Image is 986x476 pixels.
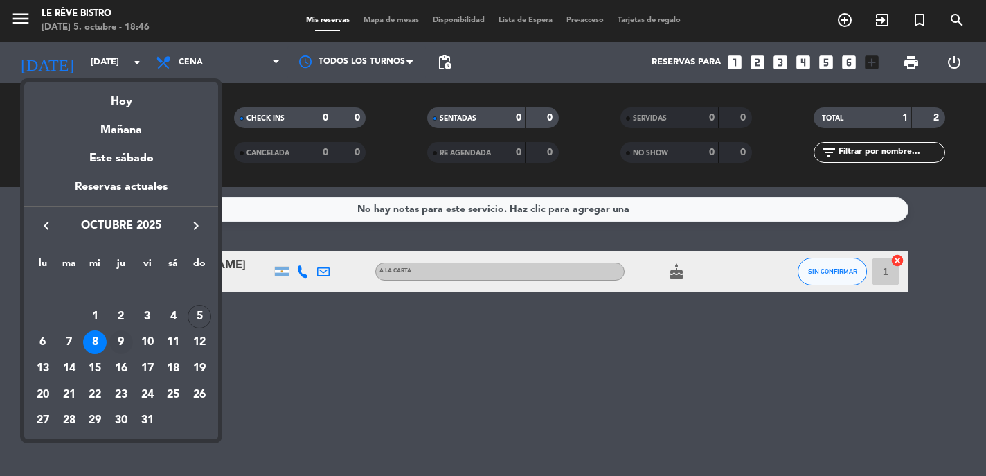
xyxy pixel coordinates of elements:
[82,408,108,434] td: 29 de octubre de 2025
[82,355,108,382] td: 15 de octubre de 2025
[161,330,185,354] div: 11
[161,256,187,277] th: sábado
[161,330,187,356] td: 11 de octubre de 2025
[56,256,82,277] th: martes
[161,383,185,407] div: 25
[83,383,107,407] div: 22
[57,357,81,380] div: 14
[31,383,55,407] div: 20
[134,256,161,277] th: viernes
[188,383,211,407] div: 26
[136,305,159,328] div: 3
[108,408,134,434] td: 30 de octubre de 2025
[24,139,218,178] div: Este sábado
[186,355,213,382] td: 19 de octubre de 2025
[83,409,107,432] div: 29
[56,355,82,382] td: 14 de octubre de 2025
[161,382,187,408] td: 25 de octubre de 2025
[57,383,81,407] div: 21
[136,330,159,354] div: 10
[30,382,56,408] td: 20 de octubre de 2025
[82,256,108,277] th: miércoles
[108,382,134,408] td: 23 de octubre de 2025
[24,111,218,139] div: Mañana
[108,303,134,330] td: 2 de octubre de 2025
[183,217,208,235] button: keyboard_arrow_right
[57,409,81,432] div: 28
[83,305,107,328] div: 1
[82,382,108,408] td: 22 de octubre de 2025
[83,357,107,380] div: 15
[24,82,218,111] div: Hoy
[134,355,161,382] td: 17 de octubre de 2025
[108,330,134,356] td: 9 de octubre de 2025
[31,409,55,432] div: 27
[136,357,159,380] div: 17
[188,330,211,354] div: 12
[134,408,161,434] td: 31 de octubre de 2025
[109,409,133,432] div: 30
[30,277,213,303] td: OCT.
[188,305,211,328] div: 5
[109,330,133,354] div: 9
[161,305,185,328] div: 4
[56,382,82,408] td: 21 de octubre de 2025
[186,382,213,408] td: 26 de octubre de 2025
[188,218,204,234] i: keyboard_arrow_right
[161,357,185,380] div: 18
[136,409,159,432] div: 31
[134,303,161,330] td: 3 de octubre de 2025
[134,330,161,356] td: 10 de octubre de 2025
[56,330,82,356] td: 7 de octubre de 2025
[161,355,187,382] td: 18 de octubre de 2025
[57,330,81,354] div: 7
[134,382,161,408] td: 24 de octubre de 2025
[82,330,108,356] td: 8 de octubre de 2025
[83,330,107,354] div: 8
[30,330,56,356] td: 6 de octubre de 2025
[109,357,133,380] div: 16
[30,256,56,277] th: lunes
[188,357,211,380] div: 19
[108,355,134,382] td: 16 de octubre de 2025
[108,256,134,277] th: jueves
[186,330,213,356] td: 12 de octubre de 2025
[24,178,218,206] div: Reservas actuales
[38,218,55,234] i: keyboard_arrow_left
[59,217,183,235] span: octubre 2025
[186,256,213,277] th: domingo
[109,383,133,407] div: 23
[136,383,159,407] div: 24
[30,408,56,434] td: 27 de octubre de 2025
[31,330,55,354] div: 6
[30,355,56,382] td: 13 de octubre de 2025
[56,408,82,434] td: 28 de octubre de 2025
[109,305,133,328] div: 2
[34,217,59,235] button: keyboard_arrow_left
[31,357,55,380] div: 13
[82,303,108,330] td: 1 de octubre de 2025
[186,303,213,330] td: 5 de octubre de 2025
[161,303,187,330] td: 4 de octubre de 2025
